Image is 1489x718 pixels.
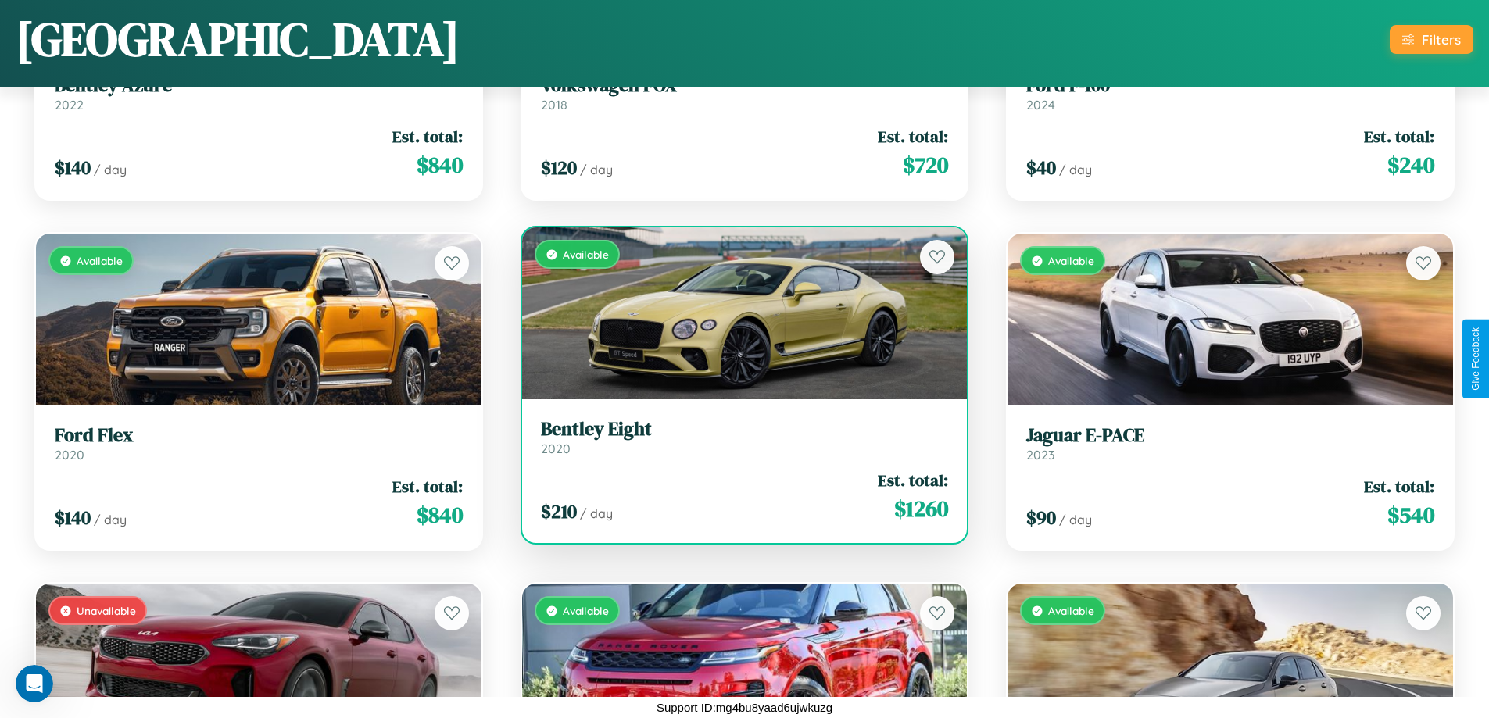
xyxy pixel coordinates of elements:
[541,74,949,113] a: Volkswagen FOX2018
[55,424,463,447] h3: Ford Flex
[77,254,123,267] span: Available
[563,248,609,261] span: Available
[77,604,136,617] span: Unavailable
[16,7,460,71] h1: [GEOGRAPHIC_DATA]
[1026,505,1056,530] span: $ 90
[1364,475,1434,498] span: Est. total:
[392,475,463,498] span: Est. total:
[55,97,84,113] span: 2022
[1026,155,1056,180] span: $ 40
[1422,31,1461,48] div: Filters
[657,697,832,718] p: Support ID: mg4bu8yaad6ujwkuzg
[1059,512,1092,527] span: / day
[563,604,609,617] span: Available
[1026,74,1434,113] a: Ford F-1002024
[541,418,949,441] h3: Bentley Eight
[541,97,567,113] span: 2018
[55,505,91,530] span: $ 140
[878,469,948,491] span: Est. total:
[94,512,127,527] span: / day
[1470,327,1481,391] div: Give Feedback
[1364,125,1434,148] span: Est. total:
[16,665,53,702] iframe: Intercom live chat
[392,125,463,148] span: Est. total:
[541,498,577,524] span: $ 210
[1048,604,1094,617] span: Available
[541,441,571,456] span: 2020
[55,447,84,463] span: 2020
[903,149,948,180] span: $ 720
[1390,25,1473,54] button: Filters
[417,499,463,530] span: $ 840
[1026,447,1054,463] span: 2023
[580,162,613,177] span: / day
[55,155,91,180] span: $ 140
[1048,254,1094,267] span: Available
[55,424,463,463] a: Ford Flex2020
[1059,162,1092,177] span: / day
[417,149,463,180] span: $ 840
[580,505,613,521] span: / day
[541,418,949,456] a: Bentley Eight2020
[541,155,577,180] span: $ 120
[894,493,948,524] span: $ 1260
[1387,499,1434,530] span: $ 540
[1026,424,1434,447] h3: Jaguar E-PACE
[55,74,463,113] a: Bentley Azure2022
[1026,424,1434,463] a: Jaguar E-PACE2023
[94,162,127,177] span: / day
[1026,97,1055,113] span: 2024
[1387,149,1434,180] span: $ 240
[878,125,948,148] span: Est. total:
